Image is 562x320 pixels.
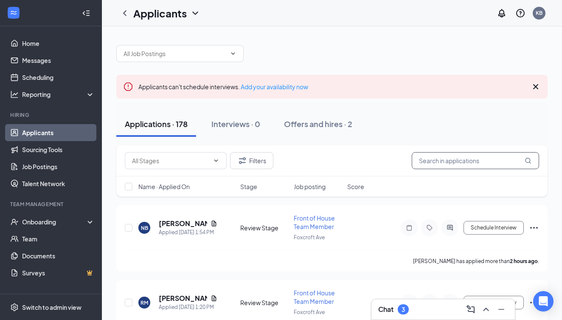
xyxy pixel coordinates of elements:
[515,8,525,18] svg: QuestionInfo
[294,309,325,315] span: Foxcroft Ave
[464,303,478,316] button: ComposeMessage
[466,304,476,314] svg: ComposeMessage
[22,141,95,158] a: Sourcing Tools
[138,182,190,191] span: Name · Applied On
[294,234,325,241] span: Foxcroft Ave
[213,157,219,164] svg: ChevronDown
[424,224,435,231] svg: Tag
[230,152,273,169] button: Filter Filters
[120,8,130,18] svg: ChevronLeft
[510,258,538,264] b: 2 hours ago
[22,303,81,312] div: Switch to admin view
[525,157,531,164] svg: MagnifyingGlass
[124,49,226,58] input: All Job Postings
[140,299,148,306] div: RM
[190,8,200,18] svg: ChevronDown
[284,119,352,129] div: Offers and hires · 2
[10,201,93,208] div: Team Management
[22,218,87,226] div: Onboarding
[9,8,18,17] svg: WorkstreamLogo
[22,230,95,247] a: Team
[230,50,236,57] svg: ChevronDown
[138,83,308,91] span: Applicants can't schedule interviews.
[479,303,493,316] button: ChevronUp
[531,82,541,92] svg: Cross
[22,52,95,69] a: Messages
[237,156,247,166] svg: Filter
[211,119,260,129] div: Interviews · 0
[240,298,289,307] div: Review Stage
[404,224,414,231] svg: Note
[294,214,335,230] span: Front of House Team Member
[240,224,289,232] div: Review Stage
[159,294,207,303] h5: [PERSON_NAME]
[22,264,95,281] a: SurveysCrown
[536,9,542,17] div: KB
[211,220,217,227] svg: Document
[402,306,405,313] div: 3
[22,90,95,99] div: Reporting
[412,152,539,169] input: Search in applications
[529,223,539,233] svg: Ellipses
[10,218,19,226] svg: UserCheck
[10,90,19,99] svg: Analysis
[22,69,95,86] a: Scheduling
[497,8,507,18] svg: Notifications
[464,296,524,309] button: Schedule Interview
[294,289,335,305] span: Front of House Team Member
[241,83,308,91] a: Add your availability now
[159,303,217,312] div: Applied [DATE] 1:20 PM
[464,221,524,235] button: Schedule Interview
[495,303,508,316] button: Minimize
[211,295,217,302] svg: Document
[533,291,554,312] div: Open Intercom Messenger
[159,219,207,228] h5: [PERSON_NAME]
[529,297,539,308] svg: Ellipses
[481,304,491,314] svg: ChevronUp
[347,182,364,191] span: Score
[22,247,95,264] a: Documents
[123,82,133,92] svg: Error
[132,156,209,165] input: All Stages
[10,111,93,119] div: Hiring
[22,124,95,141] a: Applicants
[22,158,95,175] a: Job Postings
[294,182,326,191] span: Job posting
[240,182,257,191] span: Stage
[445,224,455,231] svg: ActiveChat
[133,6,187,20] h1: Applicants
[496,304,506,314] svg: Minimize
[125,119,188,129] div: Applications · 178
[413,258,539,265] p: [PERSON_NAME] has applied more than .
[22,175,95,192] a: Talent Network
[22,35,95,52] a: Home
[141,224,148,232] div: NB
[159,228,217,237] div: Applied [DATE] 1:54 PM
[378,305,393,314] h3: Chat
[82,9,90,17] svg: Collapse
[10,303,19,312] svg: Settings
